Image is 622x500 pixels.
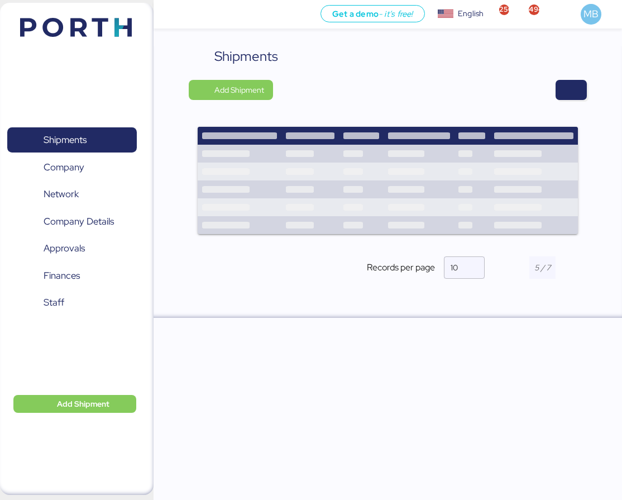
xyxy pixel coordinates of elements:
[44,268,80,284] span: Finances
[44,213,114,230] span: Company Details
[458,8,484,20] div: English
[451,263,458,273] span: 10
[214,83,264,97] span: Add Shipment
[189,80,273,100] button: Add Shipment
[44,132,87,148] span: Shipments
[7,208,137,234] a: Company Details
[160,5,179,24] button: Menu
[214,46,278,66] div: Shipments
[367,261,435,274] span: Records per page
[7,263,137,288] a: Finances
[13,395,136,413] button: Add Shipment
[57,397,109,411] span: Add Shipment
[7,154,137,180] a: Company
[7,236,137,261] a: Approvals
[44,186,79,202] span: Network
[7,290,137,316] a: Staff
[7,127,137,153] a: Shipments
[583,7,599,21] span: MB
[44,240,85,256] span: Approvals
[7,182,137,207] a: Network
[44,159,84,175] span: Company
[529,256,556,279] input: 5 / 7
[44,294,64,311] span: Staff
